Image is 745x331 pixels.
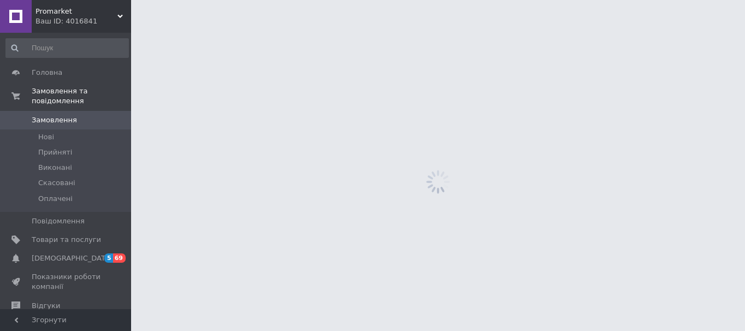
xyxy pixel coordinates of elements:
[32,235,101,245] span: Товари та послуги
[32,272,101,292] span: Показники роботи компанії
[36,16,131,26] div: Ваш ID: 4016841
[104,253,113,263] span: 5
[32,216,85,226] span: Повідомлення
[32,68,62,78] span: Головна
[32,115,77,125] span: Замовлення
[36,7,117,16] span: Promarket
[32,253,113,263] span: [DEMOGRAPHIC_DATA]
[38,194,73,204] span: Оплачені
[38,147,72,157] span: Прийняті
[38,163,72,173] span: Виконані
[113,253,126,263] span: 69
[38,178,75,188] span: Скасовані
[32,301,60,311] span: Відгуки
[423,167,453,197] img: spinner_grey-bg-hcd09dd2d8f1a785e3413b09b97f8118e7.gif
[32,86,131,106] span: Замовлення та повідомлення
[38,132,54,142] span: Нові
[5,38,129,58] input: Пошук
